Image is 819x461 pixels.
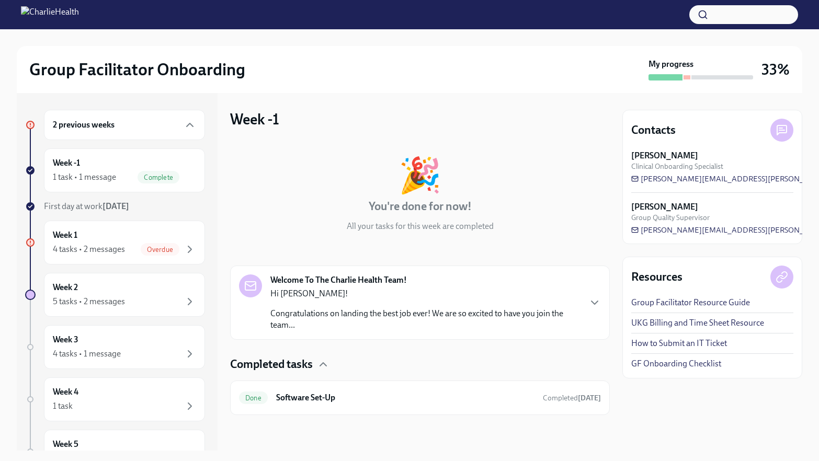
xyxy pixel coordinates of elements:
[25,325,205,369] a: Week 34 tasks • 1 message
[53,171,116,183] div: 1 task • 1 message
[631,162,723,171] span: Clinical Onboarding Specialist
[239,394,268,402] span: Done
[53,348,121,360] div: 4 tasks • 1 message
[761,60,790,79] h3: 33%
[399,158,441,192] div: 🎉
[369,199,472,214] h4: You're done for now!
[631,213,710,223] span: Group Quality Supervisor
[230,356,610,372] div: Completed tasks
[25,148,205,192] a: Week -11 task • 1 messageComplete
[239,389,601,406] a: DoneSoftware Set-UpCompleted[DATE]
[543,394,601,402] span: Completed
[631,150,698,162] strong: [PERSON_NAME]
[270,288,580,299] p: Hi [PERSON_NAME]!
[53,157,80,169] h6: Week -1
[631,358,721,370] a: GF Onboarding Checklist
[53,119,115,131] h6: 2 previous weeks
[631,317,764,329] a: UKG Billing and Time Sheet Resource
[44,110,205,140] div: 2 previous weeks
[347,221,494,232] p: All your tasks for this week are completed
[53,386,78,398] h6: Week 4
[53,439,78,450] h6: Week 5
[631,122,676,138] h4: Contacts
[21,6,79,23] img: CharlieHealth
[270,274,407,286] strong: Welcome To The Charlie Health Team!
[53,244,125,255] div: 4 tasks • 2 messages
[141,246,179,253] span: Overdue
[230,356,313,372] h4: Completed tasks
[44,201,129,211] span: First day at work
[578,394,601,402] strong: [DATE]
[631,201,698,213] strong: [PERSON_NAME]
[25,377,205,421] a: Week 41 task
[53,282,78,293] h6: Week 2
[230,110,279,129] h3: Week -1
[53,296,125,307] div: 5 tasks • 2 messages
[103,201,129,211] strong: [DATE]
[25,201,205,212] a: First day at work[DATE]
[53,334,78,345] h6: Week 3
[270,308,580,331] p: Congratulations on landing the best job ever! We are so excited to have you join the team...
[29,59,245,80] h2: Group Facilitator Onboarding
[25,273,205,317] a: Week 25 tasks • 2 messages
[631,269,682,285] h4: Resources
[138,174,179,181] span: Complete
[53,229,77,241] h6: Week 1
[649,59,693,70] strong: My progress
[631,338,727,349] a: How to Submit an IT Ticket
[276,392,534,404] h6: Software Set-Up
[25,221,205,264] a: Week 14 tasks • 2 messagesOverdue
[53,400,73,412] div: 1 task
[631,297,750,308] a: Group Facilitator Resource Guide
[543,393,601,403] span: September 15th, 2025 19:00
